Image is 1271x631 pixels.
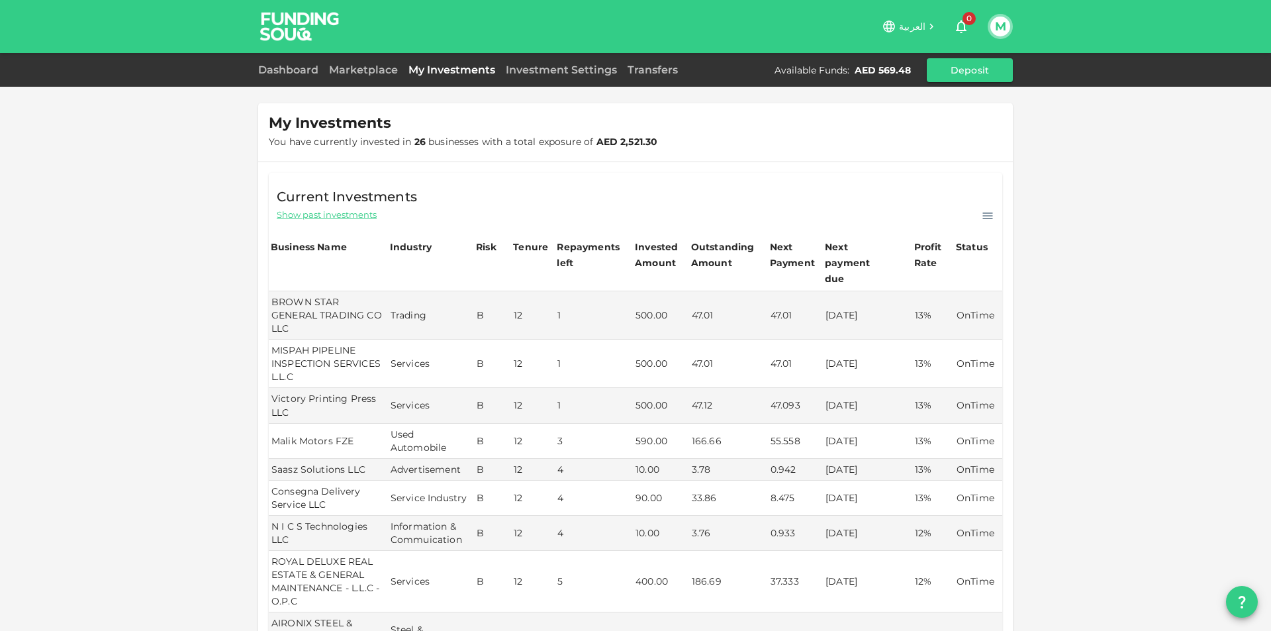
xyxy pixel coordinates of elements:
[954,459,1002,481] td: OnTime
[768,340,823,388] td: 47.01
[269,136,657,148] span: You have currently invested in businesses with a total exposure of
[770,239,821,271] div: Next Payment
[555,551,633,612] td: 5
[823,551,912,612] td: [DATE]
[269,340,388,388] td: MISPAH PIPELINE INSPECTION SERVICES L.L.C
[954,291,1002,340] td: OnTime
[963,12,976,25] span: 0
[691,239,757,271] div: Outstanding Amount
[633,481,689,516] td: 90.00
[474,459,511,481] td: B
[390,239,432,255] div: Industry
[912,291,954,340] td: 13%
[633,424,689,459] td: 590.00
[956,239,989,255] div: Status
[823,516,912,551] td: [DATE]
[388,424,474,459] td: Used Automobile
[271,239,347,255] div: Business Name
[954,424,1002,459] td: OnTime
[633,516,689,551] td: 10.00
[768,516,823,551] td: 0.933
[689,388,768,423] td: 47.12
[557,239,623,271] div: Repayments left
[768,551,823,612] td: 37.333
[914,239,952,271] div: Profit Rate
[823,388,912,423] td: [DATE]
[768,424,823,459] td: 55.558
[474,291,511,340] td: B
[775,64,849,77] div: Available Funds :
[912,424,954,459] td: 13%
[511,481,555,516] td: 12
[476,239,502,255] div: Risk
[511,340,555,388] td: 12
[912,459,954,481] td: 13%
[635,239,687,271] div: Invested Amount
[555,481,633,516] td: 4
[414,136,426,148] strong: 26
[555,388,633,423] td: 1
[277,209,377,221] span: Show past investments
[269,516,388,551] td: N I C S Technologies LLC
[899,21,925,32] span: العربية
[954,516,1002,551] td: OnTime
[474,481,511,516] td: B
[269,291,388,340] td: BROWN STAR GENERAL TRADING CO LLC
[277,186,417,207] span: Current Investments
[555,291,633,340] td: 1
[403,64,500,76] a: My Investments
[555,516,633,551] td: 4
[825,239,891,287] div: Next payment due
[689,340,768,388] td: 47.01
[511,291,555,340] td: 12
[954,340,1002,388] td: OnTime
[633,388,689,423] td: 500.00
[990,17,1010,36] button: M
[388,551,474,612] td: Services
[912,551,954,612] td: 12%
[689,481,768,516] td: 33.86
[823,424,912,459] td: [DATE]
[269,388,388,423] td: Victory Printing Press LLC
[1226,586,1258,618] button: question
[513,239,548,255] div: Tenure
[474,516,511,551] td: B
[954,551,1002,612] td: OnTime
[269,114,391,132] span: My Investments
[500,64,622,76] a: Investment Settings
[269,424,388,459] td: Malik Motors FZE
[388,340,474,388] td: Services
[622,64,683,76] a: Transfers
[912,481,954,516] td: 13%
[511,388,555,423] td: 12
[823,340,912,388] td: [DATE]
[912,516,954,551] td: 12%
[689,291,768,340] td: 47.01
[474,340,511,388] td: B
[768,291,823,340] td: 47.01
[912,388,954,423] td: 13%
[388,459,474,481] td: Advertisement
[633,340,689,388] td: 500.00
[927,58,1013,82] button: Deposit
[689,424,768,459] td: 166.66
[511,551,555,612] td: 12
[689,516,768,551] td: 3.76
[474,424,511,459] td: B
[388,481,474,516] td: Service Industry
[912,340,954,388] td: 13%
[388,516,474,551] td: Information & Commuication
[269,551,388,612] td: ROYAL DELUXE REAL ESTATE & GENERAL MAINTENANCE - L.L.C - O.P.C
[954,481,1002,516] td: OnTime
[689,459,768,481] td: 3.78
[388,291,474,340] td: Trading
